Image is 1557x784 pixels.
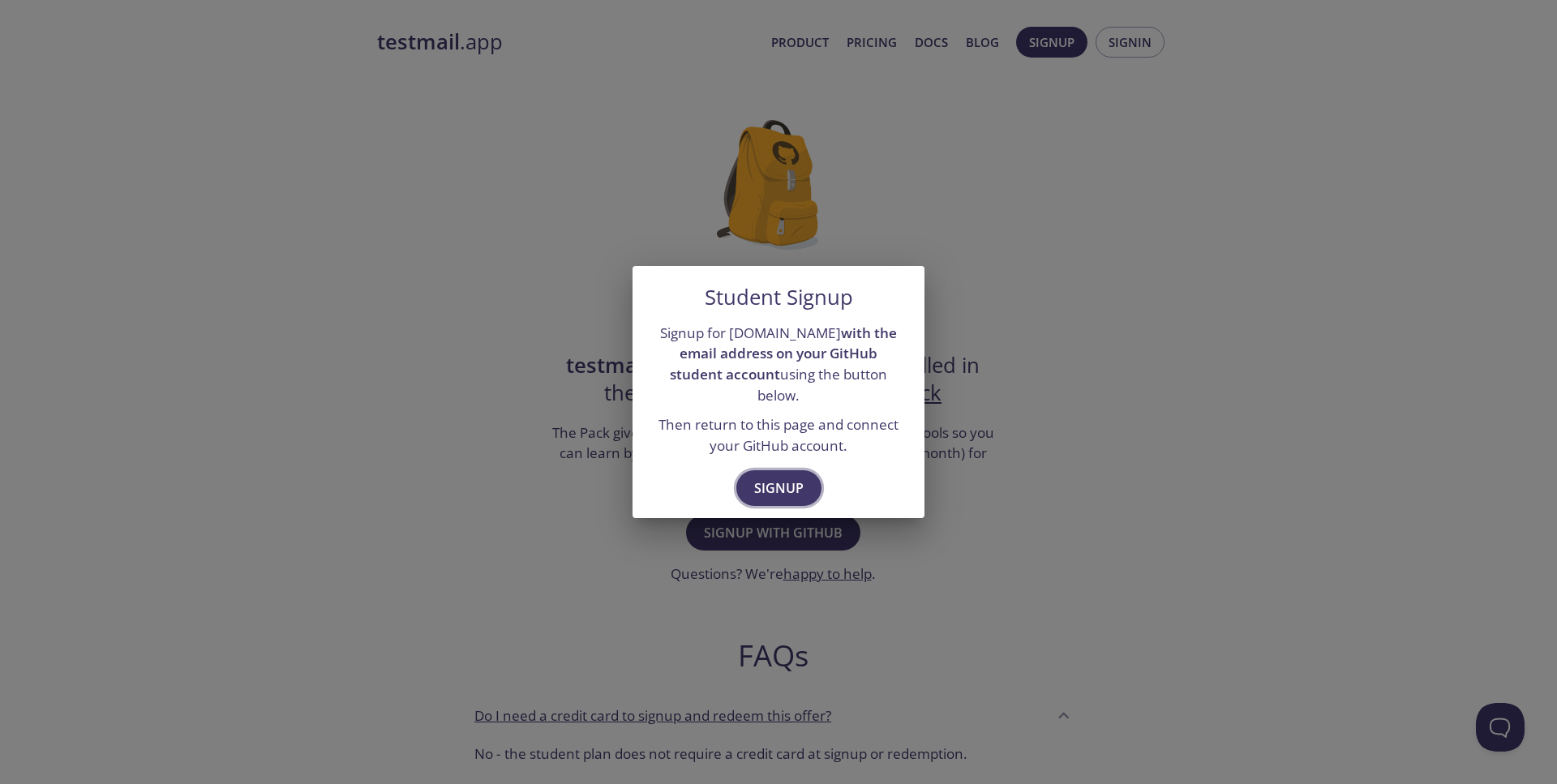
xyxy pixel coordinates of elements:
[652,414,905,456] p: Then return to this page and connect your GitHub account.
[670,323,897,383] strong: with the email address on your GitHub student account
[705,285,853,310] h5: Student Signup
[652,323,905,406] p: Signup for [DOMAIN_NAME] using the button below.
[736,470,821,506] button: Signup
[754,477,804,499] span: Signup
